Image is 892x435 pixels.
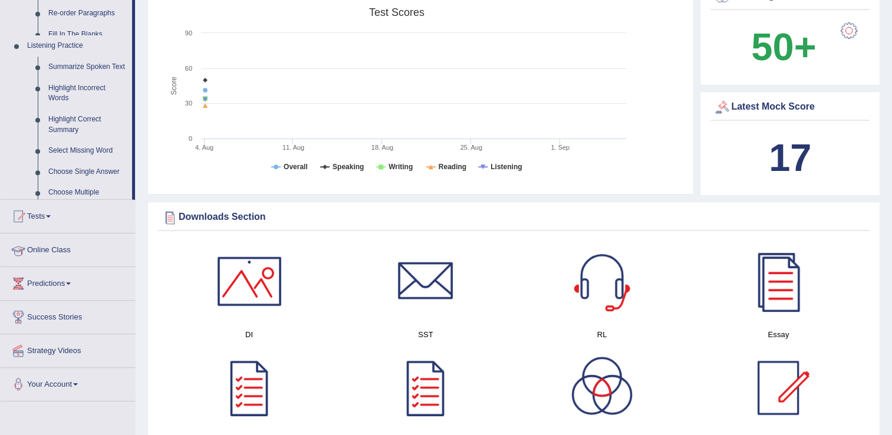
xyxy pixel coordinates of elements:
h4: DI [167,328,331,341]
tspan: Reading [439,163,466,171]
tspan: 18. Aug [371,144,393,151]
tspan: Speaking [333,163,364,171]
tspan: Writing [389,163,413,171]
b: 50+ [751,25,816,68]
a: Select Missing Word [43,140,132,162]
a: Choose Multiple Answers [43,182,132,213]
tspan: Score [170,77,178,95]
a: Summarize Spoken Text [43,57,132,78]
text: 60 [185,65,192,72]
text: 90 [185,29,192,37]
text: 0 [189,135,192,142]
h4: SST [343,328,508,341]
a: Fill In The Blanks [43,24,132,45]
h4: RL [520,328,684,341]
tspan: 11. Aug [282,144,304,151]
a: Strategy Videos [1,334,135,364]
a: Highlight Incorrect Words [43,78,132,109]
tspan: Listening [491,163,522,171]
tspan: 25. Aug [460,144,482,151]
a: Tests [1,200,135,229]
a: Listening Practice [22,35,132,57]
b: 17 [769,136,811,179]
tspan: Test scores [369,6,424,18]
div: Latest Mock Score [713,98,867,116]
a: Success Stories [1,301,135,330]
tspan: 4. Aug [195,144,213,151]
a: Highlight Correct Summary [43,109,132,140]
a: Choose Single Answer [43,162,132,183]
text: 30 [185,100,192,107]
tspan: 1. Sep [551,144,570,151]
div: Downloads Section [161,209,867,226]
tspan: Overall [284,163,308,171]
a: Re-order Paragraphs [43,3,132,24]
h4: Essay [696,328,861,341]
a: Your Account [1,368,135,397]
a: Predictions [1,267,135,296]
a: Online Class [1,233,135,263]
